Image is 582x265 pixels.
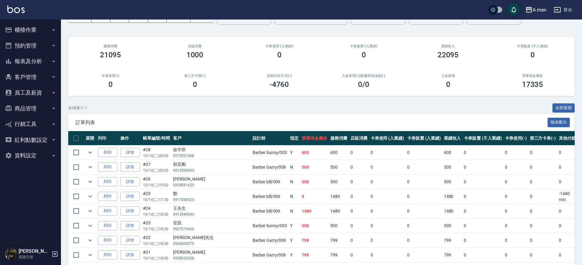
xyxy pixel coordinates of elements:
[406,233,442,248] td: 0
[531,51,535,59] h3: 0
[369,175,406,189] td: 0
[362,51,366,59] h3: 0
[349,145,369,160] td: 0
[533,6,546,14] div: A men
[244,74,314,78] h2: 其他付款方式(-)
[329,248,349,262] td: 799
[413,74,483,78] h2: 入金儲值
[2,53,59,69] button: 報表及分析
[19,248,50,254] h5: [PERSON_NAME]
[413,44,483,48] h2: 業績收入
[498,44,567,48] h2: 卡券販賣 (不入業績)
[503,204,528,218] td: 0
[442,175,463,189] td: 500
[173,153,250,159] p: 0975557088
[98,163,117,172] button: 列印
[300,131,329,145] th: 營業現金應收
[329,160,349,174] td: 500
[98,192,117,201] button: 列印
[2,148,59,163] button: 資料設定
[270,80,289,89] h3: -4760
[289,189,300,204] td: N
[2,132,59,148] button: 紅利點數設定
[86,163,95,172] button: expand row
[173,168,250,173] p: 0912595903
[369,248,406,262] td: 0
[98,221,117,231] button: 列印
[84,131,96,145] th: 展開
[120,192,140,201] a: 詳情
[86,177,95,186] button: expand row
[369,204,406,218] td: 0
[108,80,113,89] h3: 0
[300,189,329,204] td: 0
[173,205,250,212] div: 王先生
[289,175,300,189] td: N
[300,248,329,262] td: 799
[86,236,95,245] button: expand row
[120,236,140,245] a: 詳情
[141,233,172,248] td: #22
[173,147,250,153] div: 徐宇昂
[251,160,289,174] td: Barber Garry /008
[173,197,250,202] p: 0917380523
[508,4,520,16] button: save
[289,145,300,160] td: Y
[251,131,289,145] th: 設計師
[141,160,172,174] td: #27
[2,116,59,132] button: 行銷工具
[349,233,369,248] td: 0
[329,44,399,48] h2: 卡券販賣 (入業績)
[7,5,25,13] img: Logo
[141,145,172,160] td: #28
[329,204,349,218] td: 1480
[173,161,250,168] div: 郭至剛
[173,220,250,226] div: 至凱
[528,219,558,233] td: 0
[86,148,95,157] button: expand row
[120,250,140,260] a: 詳情
[329,233,349,248] td: 799
[438,51,459,59] h3: 22095
[552,103,575,113] button: 全部展開
[329,131,349,145] th: 服務消費
[143,153,170,159] p: 10/14 (二) 20:00
[349,219,369,233] td: 0
[358,80,369,89] h3: 0 /0
[369,145,406,160] td: 0
[503,160,528,174] td: 0
[5,248,17,260] img: Person
[289,131,300,145] th: 指定
[141,131,172,145] th: 帳單編號/時間
[119,131,141,145] th: 操作
[462,189,503,204] td: 0
[251,175,289,189] td: Barber bill /006
[548,119,570,125] a: 報表匯出
[462,175,503,189] td: 0
[251,145,289,160] td: Barber Sunny /003
[442,131,463,145] th: 業績收入
[462,145,503,160] td: 0
[329,189,349,204] td: 1480
[503,175,528,189] td: 0
[96,131,119,145] th: 列印
[462,219,503,233] td: 0
[528,175,558,189] td: 0
[289,160,300,174] td: N
[462,131,503,145] th: 卡券販賣 (不入業績)
[100,51,121,59] h3: 21095
[442,219,463,233] td: 500
[551,4,575,16] button: 登出
[98,206,117,216] button: 列印
[173,249,250,256] div: [PERSON_NAME]
[76,44,145,48] h3: 服務消費
[2,101,59,116] button: 商品管理
[143,212,170,217] p: 10/14 (二) 18:00
[406,160,442,174] td: 0
[68,105,87,111] p: 共 28 筆, 1 / 1
[141,175,172,189] td: #26
[406,175,442,189] td: 0
[406,204,442,218] td: 0
[289,219,300,233] td: Y
[141,189,172,204] td: #25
